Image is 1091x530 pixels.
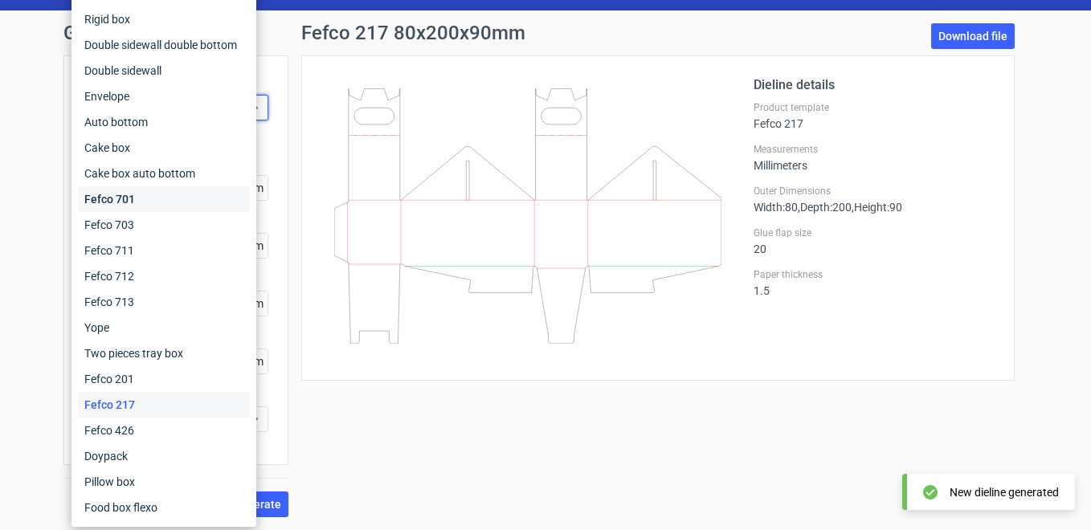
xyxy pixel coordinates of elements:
[754,268,995,281] label: Paper thickness
[798,201,852,214] span: , Depth : 200
[78,495,250,520] div: Food box flexo
[78,289,250,315] div: Fefco 713
[301,23,525,43] h1: Fefco 217 80x200x90mm
[78,135,250,161] div: Cake box
[78,109,250,135] div: Auto bottom
[78,161,250,186] div: Cake box auto bottom
[931,23,1015,49] a: Download file
[754,185,995,198] label: Outer Dimensions
[78,443,250,469] div: Doypack
[78,392,250,418] div: Fefco 217
[852,201,902,214] span: , Height : 90
[754,143,995,156] label: Measurements
[78,340,250,366] div: Two pieces tray box
[754,201,798,214] span: Width : 80
[950,484,1059,500] div: New dieline generated
[78,418,250,443] div: Fefco 426
[78,469,250,495] div: Pillow box
[754,226,995,255] div: 20
[754,101,995,130] div: Fefco 217
[63,23,1028,43] h1: Generate new dieline
[754,75,995,95] h2: Dieline details
[233,499,281,510] span: Generate
[754,101,995,114] label: Product template
[226,491,288,517] button: Generate
[78,238,250,263] div: Fefco 711
[78,84,250,109] div: Envelope
[754,268,995,297] div: 1.5
[78,58,250,84] div: Double sidewall
[78,6,250,32] div: Rigid box
[78,263,250,289] div: Fefco 712
[78,315,250,340] div: Yope
[78,366,250,392] div: Fefco 201
[78,212,250,238] div: Fefco 703
[78,186,250,212] div: Fefco 701
[754,143,995,172] div: Millimeters
[754,226,995,239] label: Glue flap size
[78,32,250,58] div: Double sidewall double bottom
